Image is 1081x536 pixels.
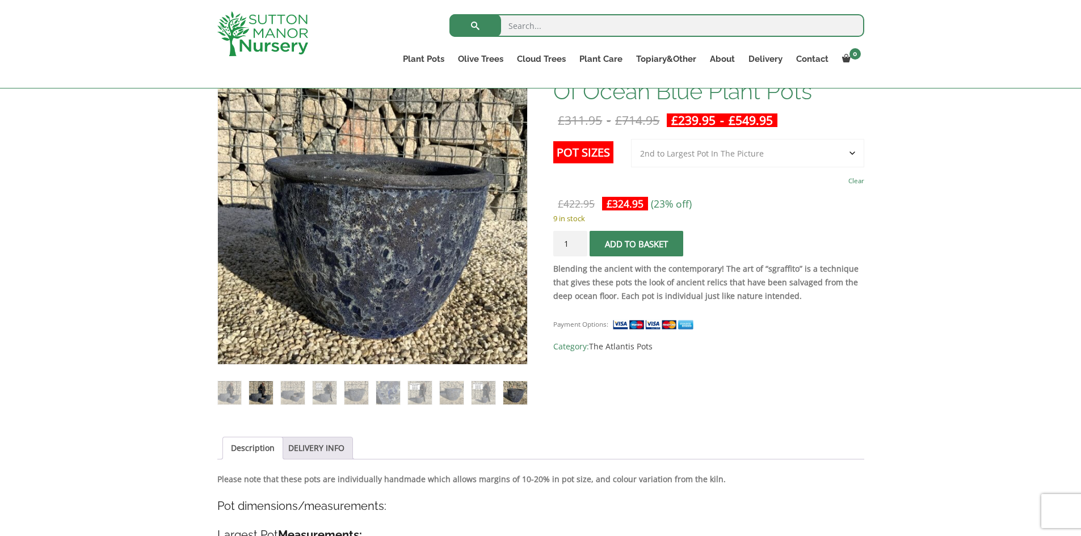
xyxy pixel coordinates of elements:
[313,381,336,404] img: The Tam Coc Atlantis Shades Of Ocean Blue Plant Pots - Image 4
[231,437,275,459] a: Description
[589,341,653,352] a: The Atlantis Pots
[451,51,510,67] a: Olive Trees
[553,263,859,301] strong: Blending the ancient with the contemporary! The art of “sgraffito” is a technique that gives thes...
[849,48,861,60] span: 0
[607,197,612,210] span: £
[217,474,726,484] strong: Please note that these pots are individually handmade which allows margins of 10-20% in pot size,...
[344,381,368,404] img: The Tam Coc Atlantis Shades Of Ocean Blue Plant Pots - Image 5
[590,231,683,256] button: Add to basket
[281,381,304,404] img: The Tam Coc Atlantis Shades Of Ocean Blue Plant Pots - Image 3
[612,319,697,331] img: payment supported
[217,11,308,56] img: logo
[218,381,241,404] img: The Tam Coc Atlantis Shades Of Ocean Blue Plant Pots
[615,112,659,128] bdi: 714.95
[553,320,608,328] small: Payment Options:
[553,340,864,353] span: Category:
[503,381,527,404] img: The Tam Coc Atlantis Shades Of Ocean Blue Plant Pots - Image 10
[249,381,272,404] img: The Tam Coc Atlantis Shades Of Ocean Blue Plant Pots - Image 2
[651,197,692,210] span: (23% off)
[729,112,735,128] span: £
[408,381,431,404] img: The Tam Coc Atlantis Shades Of Ocean Blue Plant Pots - Image 7
[217,497,864,515] h4: Pot dimensions/measurements:
[553,231,587,256] input: Product quantity
[396,51,451,67] a: Plant Pots
[573,51,629,67] a: Plant Care
[553,212,864,225] p: 9 in stock
[615,112,622,128] span: £
[607,197,643,210] bdi: 324.95
[703,51,742,67] a: About
[288,437,344,459] a: DELIVERY INFO
[376,381,399,404] img: The Tam Coc Atlantis Shades Of Ocean Blue Plant Pots - Image 6
[553,141,613,163] label: Pot Sizes
[558,112,565,128] span: £
[472,381,495,404] img: The Tam Coc Atlantis Shades Of Ocean Blue Plant Pots - Image 9
[558,197,595,210] bdi: 422.95
[629,51,703,67] a: Topiary&Other
[558,197,563,210] span: £
[729,112,773,128] bdi: 549.95
[667,113,777,127] ins: -
[449,14,864,37] input: Search...
[440,381,463,404] img: The Tam Coc Atlantis Shades Of Ocean Blue Plant Pots - Image 8
[558,112,602,128] bdi: 311.95
[553,113,664,127] del: -
[742,51,789,67] a: Delivery
[789,51,835,67] a: Contact
[835,51,864,67] a: 0
[553,56,864,103] h1: The Tam Coc Atlantis Shades Of Ocean Blue Plant Pots
[848,173,864,189] a: Clear options
[671,112,716,128] bdi: 239.95
[510,51,573,67] a: Cloud Trees
[671,112,678,128] span: £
